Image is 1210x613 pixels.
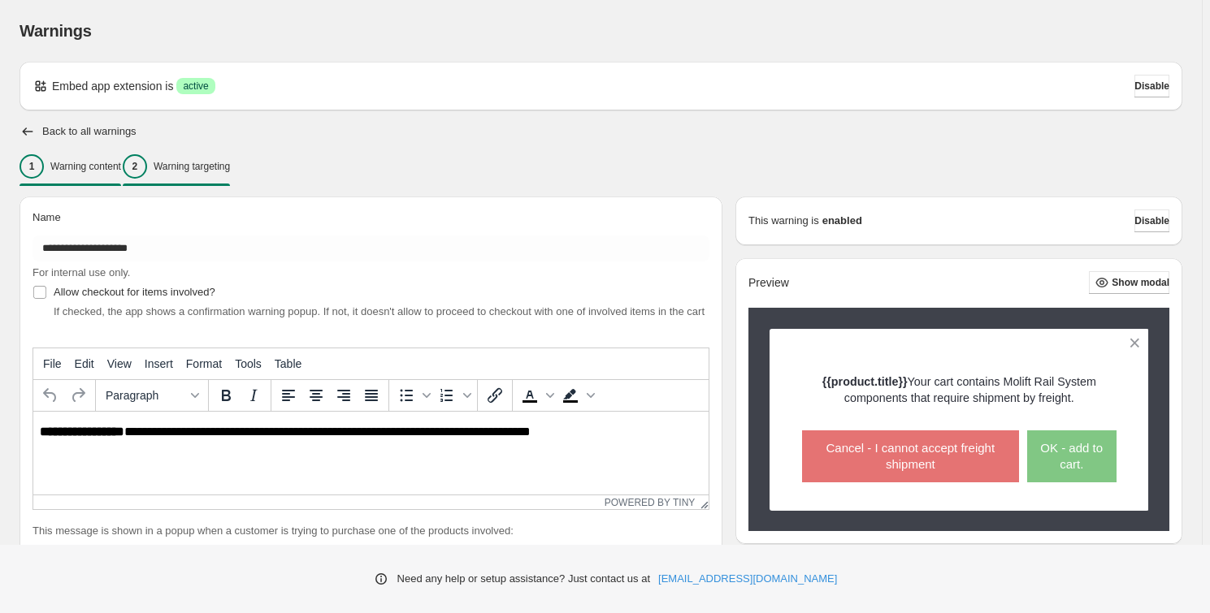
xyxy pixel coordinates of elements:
[330,382,358,409] button: Align right
[1027,430,1117,482] button: OK - add to cart.
[33,266,130,278] span: For internal use only.
[52,78,173,94] p: Embed app extension is
[481,382,509,409] button: Insert/edit link
[748,276,789,290] h2: Preview
[695,495,709,509] div: Resize
[516,382,557,409] div: Text color
[20,149,121,183] button: 1Warning content
[1112,276,1169,289] span: Show modal
[1134,75,1169,97] button: Disable
[1134,214,1169,227] span: Disable
[302,382,330,409] button: Align center
[20,154,44,179] div: 1
[240,382,267,409] button: Italic
[798,373,1121,406] p: Your cart contains Molift Rail System components that require shipment by freight.
[822,375,908,388] strong: {{product.title}}
[123,154,147,179] div: 2
[275,357,301,370] span: Table
[145,357,173,370] span: Insert
[107,357,132,370] span: View
[99,382,205,409] button: Formats
[33,412,709,494] iframe: Rich Text Area
[106,389,185,402] span: Paragraph
[822,213,862,229] strong: enabled
[186,357,222,370] span: Format
[43,357,62,370] span: File
[1089,271,1169,294] button: Show modal
[1134,80,1169,93] span: Disable
[212,382,240,409] button: Bold
[64,382,92,409] button: Redo
[154,160,230,173] p: Warning targeting
[123,149,230,183] button: 2Warning targeting
[75,357,94,370] span: Edit
[33,211,61,223] span: Name
[50,160,121,173] p: Warning content
[605,497,696,508] a: Powered by Tiny
[802,430,1019,482] button: Cancel - I cannot accept freight shipment
[748,213,819,229] p: This warning is
[275,382,302,409] button: Align left
[392,382,433,409] div: Bullet list
[54,305,705,317] span: If checked, the app shows a confirmation warning popup. If not, it doesn't allow to proceed to ch...
[54,286,215,298] span: Allow checkout for items involved?
[235,357,262,370] span: Tools
[1134,209,1169,232] button: Disable
[37,382,64,409] button: Undo
[183,80,208,93] span: active
[433,382,474,409] div: Numbered list
[358,382,385,409] button: Justify
[20,22,92,40] span: Warnings
[33,523,709,539] p: This message is shown in a popup when a customer is trying to purchase one of the products involved:
[42,125,137,138] h2: Back to all warnings
[658,571,837,587] a: [EMAIL_ADDRESS][DOMAIN_NAME]
[557,382,597,409] div: Background color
